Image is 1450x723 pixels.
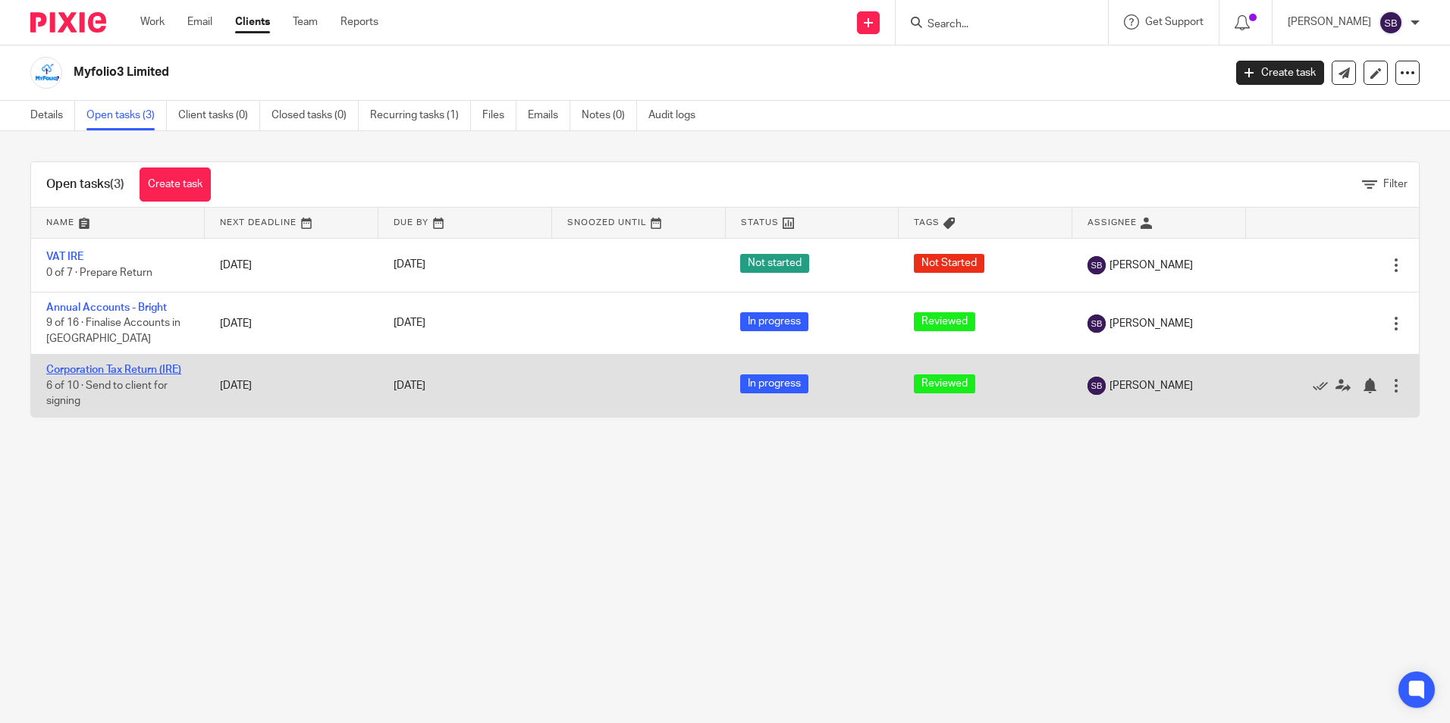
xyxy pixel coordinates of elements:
[740,374,808,393] span: In progress
[46,380,168,407] span: 6 of 10 · Send to client for signing
[110,178,124,190] span: (3)
[1087,377,1106,395] img: svg%3E
[582,101,637,130] a: Notes (0)
[74,64,985,80] h2: Myfolio3 Limited
[740,254,809,273] span: Not started
[30,101,75,130] a: Details
[46,252,83,262] a: VAT IRE
[341,14,378,30] a: Reports
[1288,14,1371,30] p: [PERSON_NAME]
[1087,256,1106,274] img: svg%3E
[1383,179,1408,189] span: Filter
[271,101,359,130] a: Closed tasks (0)
[1145,17,1204,27] span: Get Support
[30,57,62,89] img: Logo.png
[205,238,378,292] td: [DATE]
[46,365,181,375] a: Corporation Tax Return (IRE)
[1109,258,1193,273] span: [PERSON_NAME]
[1236,61,1324,85] a: Create task
[741,218,779,227] span: Status
[205,292,378,354] td: [DATE]
[205,355,378,417] td: [DATE]
[914,254,984,273] span: Not Started
[235,14,270,30] a: Clients
[46,268,152,278] span: 0 of 7 · Prepare Return
[1109,316,1193,331] span: [PERSON_NAME]
[140,167,211,202] a: Create task
[1087,315,1106,333] img: svg%3E
[394,260,425,271] span: [DATE]
[1379,11,1403,35] img: svg%3E
[30,12,106,33] img: Pixie
[46,302,167,313] a: Annual Accounts - Bright
[394,380,425,391] span: [DATE]
[648,101,707,130] a: Audit logs
[187,14,212,30] a: Email
[86,101,167,130] a: Open tasks (3)
[914,218,940,227] span: Tags
[46,318,180,345] span: 9 of 16 · Finalise Accounts in [GEOGRAPHIC_DATA]
[528,101,570,130] a: Emails
[1313,378,1335,393] a: Mark as done
[394,318,425,329] span: [DATE]
[740,312,808,331] span: In progress
[370,101,471,130] a: Recurring tasks (1)
[567,218,647,227] span: Snoozed Until
[140,14,165,30] a: Work
[1109,378,1193,393] span: [PERSON_NAME]
[482,101,516,130] a: Files
[914,374,975,393] span: Reviewed
[178,101,260,130] a: Client tasks (0)
[926,18,1062,32] input: Search
[914,312,975,331] span: Reviewed
[293,14,318,30] a: Team
[46,177,124,192] h1: Open tasks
